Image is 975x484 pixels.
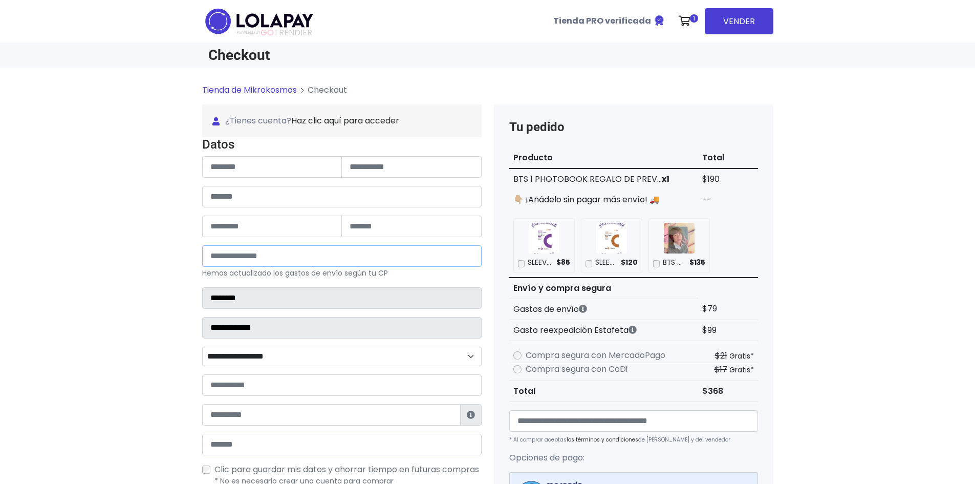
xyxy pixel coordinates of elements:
td: $368 [698,381,757,402]
small: Hemos actualizado los gastos de envío según tu CP [202,268,388,278]
th: Gasto reexpedición Estafeta [509,320,699,341]
label: Compra segura con CoDi [526,363,627,375]
th: Envío y compra segura [509,278,699,299]
h1: Checkout [208,47,482,64]
td: -- [698,190,757,210]
h4: Tu pedido [509,120,758,135]
nav: breadcrumb [202,84,773,104]
p: SLEEVES 80 X 120 mm [595,258,617,268]
img: SLEEVES 56 X 87 mm (Nueva presentación) [529,223,559,254]
s: $17 [714,364,727,375]
th: Gastos de envío [509,299,699,320]
th: Producto [509,148,699,169]
img: BTS PHOTOCARD JIN ARMY MEMBRESIA [664,223,695,254]
span: POWERED BY [237,30,261,35]
p: Opciones de pago: [509,452,758,464]
td: 👇🏼 ¡Añádelo sin pagar más envío! 🚚 [509,190,699,210]
th: Total [698,148,757,169]
span: Clic para guardar mis datos y ahorrar tiempo en futuras compras [214,464,479,475]
span: 1 [690,14,698,23]
td: $99 [698,320,757,341]
img: logo [202,5,316,37]
span: GO [261,27,274,38]
strong: x1 [662,173,669,185]
span: ¿Tienes cuenta? [212,115,471,127]
td: BTS 1 PHOTOBOOK REGALO DE PREV... [509,169,699,190]
img: SLEEVES 80 X 120 mm [596,223,627,254]
i: Estafeta lo usará para ponerse en contacto en caso de tener algún problema con el envío [467,411,475,419]
td: $79 [698,299,757,320]
td: $190 [698,169,757,190]
h4: Datos [202,137,482,152]
s: $21 [715,350,727,362]
a: 1 [674,6,701,36]
label: Compra segura con MercadoPago [526,349,665,362]
li: Checkout [297,84,347,96]
p: * Al comprar aceptas de [PERSON_NAME] y del vendedor [509,436,758,444]
a: VENDER [705,8,773,34]
a: Tienda de Mikrokosmos [202,84,297,96]
span: $135 [689,258,705,268]
span: $85 [556,258,570,268]
small: Gratis* [729,351,754,361]
span: TRENDIER [237,28,312,37]
a: los términos y condiciones [567,436,638,444]
p: BTS PHOTOCARD JIN ARMY MEMBRESIA [663,258,686,268]
i: Estafeta cobra este monto extra por ser un CP de difícil acceso [629,326,637,334]
span: $120 [621,258,638,268]
th: Total [509,381,699,402]
img: Tienda verificada [653,14,665,27]
i: Los gastos de envío dependen de códigos postales. ¡Te puedes llevar más productos en un solo envío ! [579,305,587,313]
a: Haz clic aquí para acceder [291,115,399,127]
small: Gratis* [729,365,754,375]
b: Tienda PRO verificada [553,15,651,27]
p: SLEEVES 56 X 87 mm (Nueva presentación) [528,258,553,268]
